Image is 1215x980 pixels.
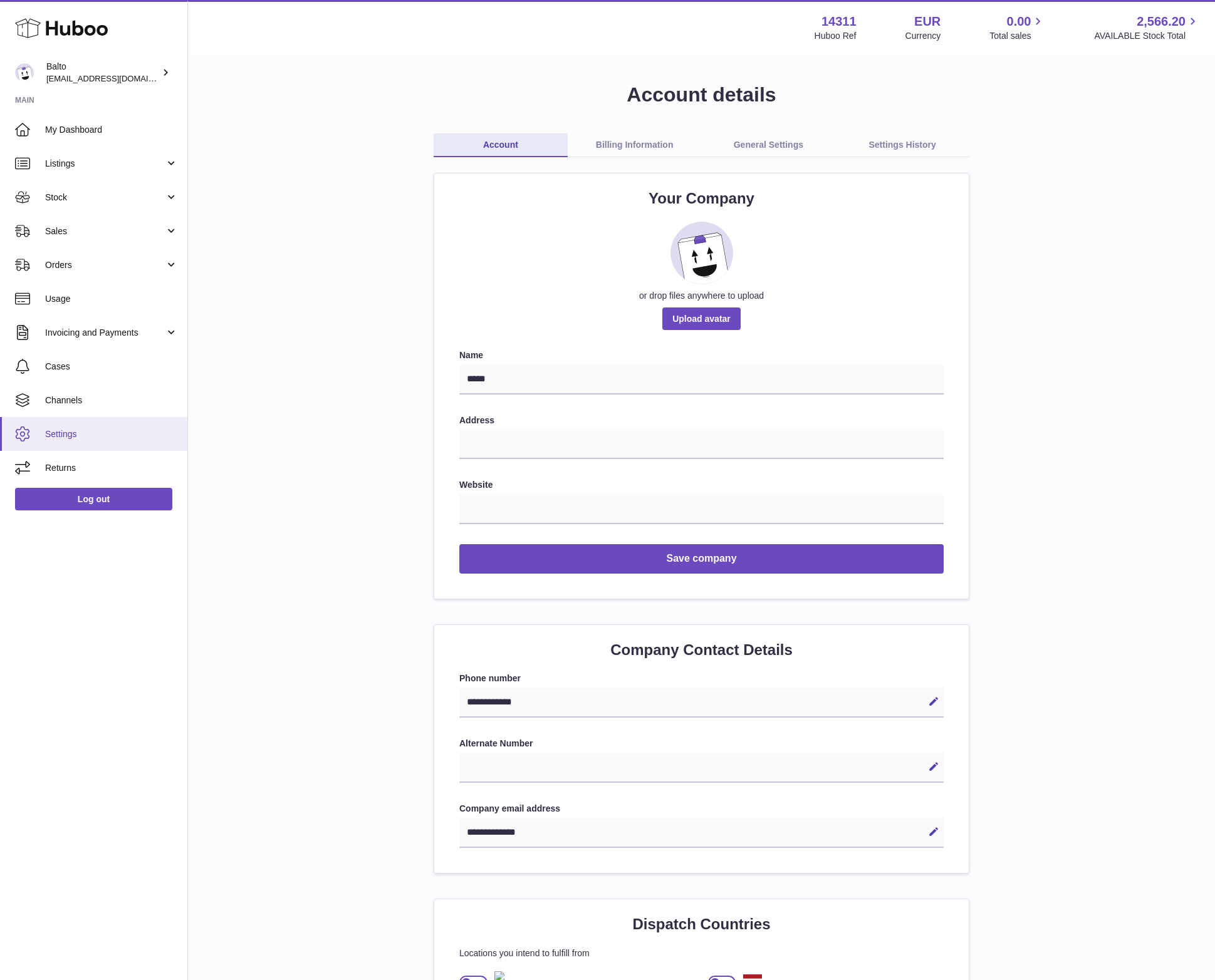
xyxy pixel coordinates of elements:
[45,124,178,136] span: My Dashboard
[459,914,944,934] h2: Dispatch Countries
[835,133,969,157] a: Settings History
[208,81,1195,108] h1: Account details
[46,61,159,85] div: Balto
[459,947,944,959] p: Locations you intend to fulfill from
[45,395,178,406] span: Channels
[815,30,857,42] div: Huboo Ref
[459,640,944,660] h2: Company Contact Details
[46,73,184,83] span: [EMAIL_ADDRESS][DOMAIN_NAME]
[15,63,34,82] img: calexander@softion.consulting
[821,13,857,30] strong: 14311
[989,13,1045,42] a: 0.00 Total sales
[45,327,165,339] span: Invoicing and Payments
[914,13,941,30] strong: EUR
[459,673,944,684] label: Phone number
[1094,30,1200,42] span: AVAILABLE Stock Total
[459,188,944,209] h2: Your Company
[662,307,741,330] span: Upload avatar
[45,293,178,305] span: Usage
[45,428,178,440] span: Settings
[702,133,836,157] a: General Settings
[45,462,178,474] span: Returns
[905,30,941,42] div: Currency
[459,738,944,750] label: Alternate Number
[459,290,944,302] div: or drop files anywhere to upload
[45,259,165,271] span: Orders
[45,158,165,170] span: Listings
[1007,13,1031,30] span: 0.00
[670,222,733,284] img: placeholder_image.svg
[459,544,944,574] button: Save company
[459,349,944,361] label: Name
[989,30,1045,42] span: Total sales
[45,361,178,373] span: Cases
[1094,13,1200,42] a: 2,566.20 AVAILABLE Stock Total
[45,192,165,204] span: Stock
[459,479,944,491] label: Website
[45,225,165,237] span: Sales
[459,803,944,815] label: Company email address
[568,133,702,157] a: Billing Information
[1137,13,1186,30] span: 2,566.20
[15,488,172,510] a: Log out
[459,415,944,426] label: Address
[434,133,568,157] a: Account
